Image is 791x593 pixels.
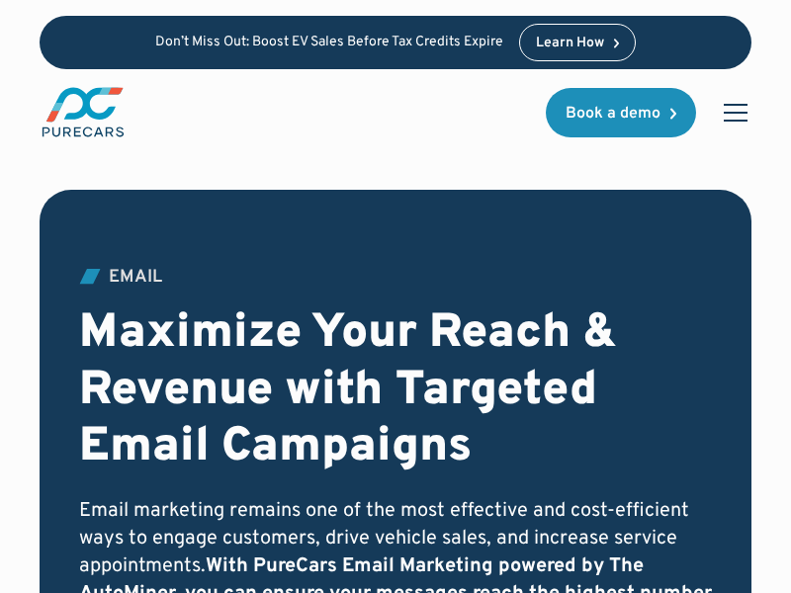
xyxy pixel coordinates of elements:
[109,269,162,287] div: Email
[79,306,712,477] h2: Maximize Your Reach & Revenue with Targeted Email Campaigns
[155,35,503,51] p: Don’t Miss Out: Boost EV Sales Before Tax Credits Expire
[546,88,696,137] a: Book a demo
[712,89,751,136] div: menu
[536,37,604,50] div: Learn How
[40,85,127,139] img: purecars logo
[40,85,127,139] a: main
[519,24,637,61] a: Learn How
[566,106,660,122] div: Book a demo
